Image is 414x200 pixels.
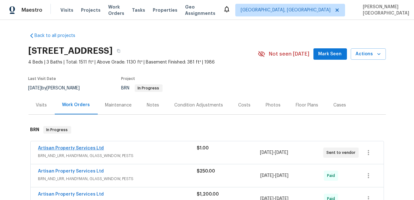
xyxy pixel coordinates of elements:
span: Sent to vendor [326,149,358,156]
span: Tasks [132,8,145,12]
span: Actions [356,50,381,58]
div: Notes [147,102,159,108]
a: Artisan Property Services Ltd [38,146,104,150]
span: [PERSON_NAME][GEOGRAPHIC_DATA] [360,4,409,16]
a: Artisan Property Services Ltd [38,192,104,197]
span: BRN [121,86,163,90]
span: [DATE] [260,150,273,155]
div: BRN In Progress [28,120,386,140]
span: [GEOGRAPHIC_DATA], [GEOGRAPHIC_DATA] [241,7,331,13]
span: In Progress [44,127,71,133]
div: Visits [36,102,47,108]
span: Mark Seen [318,50,342,58]
span: Projects [81,7,101,13]
span: Geo Assignments [185,4,215,16]
span: - [260,149,288,156]
span: Paid [327,173,337,179]
span: BRN_AND_LRR, HANDYMAN, GLASS_WINDOW, PESTS [38,153,197,159]
a: Artisan Property Services Ltd [38,169,104,173]
span: $1.00 [197,146,209,150]
span: [DATE] [275,173,288,178]
span: 4 Beds | 3 Baths | Total: 1511 ft² | Above Grade: 1130 ft² | Basement Finished: 381 ft² | 1986 [28,59,258,65]
h6: BRN [30,126,40,134]
a: Back to all projects [28,33,89,39]
span: Work Orders [108,4,124,16]
span: Project [121,77,135,81]
span: Not seen [DATE] [269,51,310,57]
span: [DATE] [28,86,42,90]
span: $1,200.00 [197,192,219,197]
div: by [PERSON_NAME] [28,84,88,92]
span: In Progress [135,86,162,90]
h2: [STREET_ADDRESS] [28,48,113,54]
div: Costs [238,102,251,108]
div: Photos [266,102,281,108]
button: Actions [351,48,386,60]
span: Last Visit Date [28,77,56,81]
button: Copy Address [113,45,124,57]
span: [DATE] [260,173,274,178]
div: Condition Adjustments [175,102,223,108]
span: $250.00 [197,169,215,173]
span: Visits [60,7,73,13]
span: BRN_AND_LRR, HANDYMAN, GLASS_WINDOW, PESTS [38,176,197,182]
div: Cases [334,102,346,108]
span: Properties [153,7,177,13]
span: Maestro [22,7,42,13]
span: - [260,173,288,179]
div: Maintenance [105,102,132,108]
div: Work Orders [62,102,90,108]
span: [DATE] [275,150,288,155]
div: Floor Plans [296,102,318,108]
button: Mark Seen [313,48,347,60]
